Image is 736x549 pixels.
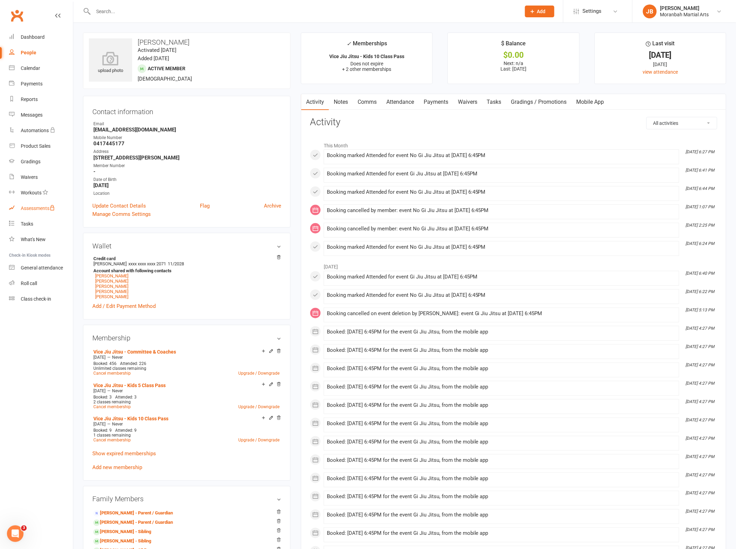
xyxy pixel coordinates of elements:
span: [DEMOGRAPHIC_DATA] [138,76,192,82]
span: Attended: 3 [115,395,137,400]
div: Calendar [21,65,40,71]
h3: Family Members [92,495,281,503]
div: Waivers [21,174,38,180]
div: Booked: [DATE] 6:45PM for the event Gi Jiu Jitsu, from the mobile app [327,457,676,463]
span: Attended: 226 [120,361,146,366]
a: Roll call [9,276,73,291]
div: Booking marked Attended for event No Gi Jiu Jitsu at [DATE] 6:45PM [327,153,676,158]
a: Archive [264,202,281,210]
div: Workouts [21,190,42,195]
i: [DATE] 4:27 PM [686,418,715,422]
div: Booked: [DATE] 6:45PM for the event Gi Jiu Jitsu, from the mobile app [327,476,676,482]
i: ✓ [347,40,351,47]
strong: Credit card [93,256,278,261]
a: Update Contact Details [92,202,146,210]
a: Class kiosk mode [9,291,73,307]
a: Flag [200,202,210,210]
div: Roll call [21,281,37,286]
a: Vice Jiu Jitsu - Kids 10 Class Pass [93,416,168,421]
iframe: Intercom live chat [7,525,24,542]
div: — [92,355,281,360]
div: Reports [21,97,38,102]
span: Never [112,422,123,427]
a: Payments [419,94,453,110]
div: Email [93,121,281,127]
a: Manage Comms Settings [92,210,151,218]
span: Attended: 9 [115,428,137,433]
span: 11/2028 [168,261,184,266]
i: [DATE] 5:13 PM [686,308,715,312]
a: view attendance [643,69,678,75]
a: Payments [9,76,73,92]
div: Booking cancelled on event deletion by [PERSON_NAME]: event Gi Jiu Jitsu at [DATE] 6:45PM [327,311,676,317]
h3: Wallet [92,242,281,250]
div: Booked: [DATE] 6:45PM for the event Gi Jiu Jitsu, from the mobile app [327,384,676,390]
a: Dashboard [9,29,73,45]
div: — [92,388,281,394]
div: Booked: [DATE] 6:45PM for the event Gi Jiu Jitsu, from the mobile app [327,494,676,500]
i: [DATE] 6:27 PM [686,149,715,154]
i: [DATE] 6:22 PM [686,289,715,294]
div: Booking marked Attended for event No Gi Jiu Jitsu at [DATE] 6:45PM [327,189,676,195]
h3: Activity [310,117,717,128]
div: Moranbah Martial Arts [660,11,709,18]
div: Booked: [DATE] 6:45PM for the event Gi Jiu Jitsu, from the mobile app [327,402,676,408]
span: Does not expire [350,61,383,66]
i: [DATE] 4:27 PM [686,436,715,441]
div: Address [93,148,281,155]
a: [PERSON_NAME] [95,289,128,294]
a: Show expired memberships [92,450,156,457]
a: [PERSON_NAME] - Parent / Guardian [93,519,173,527]
a: Mobile App [572,94,609,110]
h3: [PERSON_NAME] [89,38,285,46]
div: What's New [21,237,46,242]
a: [PERSON_NAME] [95,273,128,278]
strong: [STREET_ADDRESS][PERSON_NAME] [93,155,281,161]
div: Booked: [DATE] 6:45PM for the event Gi Jiu Jitsu, from the mobile app [327,531,676,537]
div: Product Sales [21,143,50,149]
a: People [9,45,73,61]
i: [DATE] 4:27 PM [686,344,715,349]
i: [DATE] 4:27 PM [686,528,715,532]
div: Booked: [DATE] 6:45PM for the event Gi Jiu Jitsu, from the mobile app [327,329,676,335]
div: People [21,50,36,55]
a: Vice Jiu Jitsu - Committee & Coaches [93,349,176,355]
span: + 2 other memberships [342,66,392,72]
div: $0.00 [454,52,573,59]
a: [PERSON_NAME] [95,278,128,284]
button: Add [525,6,554,17]
div: Mobile Number [93,135,281,141]
a: Calendar [9,61,73,76]
span: Booked: 9 [93,428,112,433]
div: General attendance [21,265,63,271]
div: Payments [21,81,43,86]
a: Upgrade / Downgrade [238,404,279,409]
span: Active member [148,66,185,71]
span: Never [112,388,123,393]
div: Booked: [DATE] 6:45PM for the event Gi Jiu Jitsu, from the mobile app [327,439,676,445]
a: Waivers [9,170,73,185]
a: Cancel membership [93,404,131,409]
strong: [DATE] [93,182,281,189]
a: [PERSON_NAME] - Parent / Guardian [93,510,173,517]
div: Messages [21,112,43,118]
div: Booking marked Attended for event No Gi Jiu Jitsu at [DATE] 6:45PM [327,244,676,250]
div: Member Number [93,163,281,169]
a: Vice Jiu Jitsu - Kids 5 Class Pass [93,383,166,388]
h3: Contact information [92,105,281,116]
i: [DATE] 4:27 PM [686,454,715,459]
div: Booking cancelled by member: event No Gi Jiu Jitsu at [DATE] 6:45PM [327,226,676,232]
i: [DATE] 2:25 PM [686,223,715,228]
i: [DATE] 4:27 PM [686,363,715,367]
div: Booking marked Attended for event Gi Jiu Jitsu at [DATE] 6:45PM [327,171,676,177]
a: Add / Edit Payment Method [92,302,156,310]
span: [DATE] [93,388,105,393]
time: Added [DATE] [138,55,169,62]
h3: Membership [92,334,281,342]
a: Attendance [381,94,419,110]
i: [DATE] 4:27 PM [686,491,715,496]
a: Upgrade / Downgrade [238,371,279,376]
div: Booked: [DATE] 6:45PM for the event Gi Jiu Jitsu, from the mobile app [327,421,676,427]
a: Workouts [9,185,73,201]
div: Location [93,190,281,197]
